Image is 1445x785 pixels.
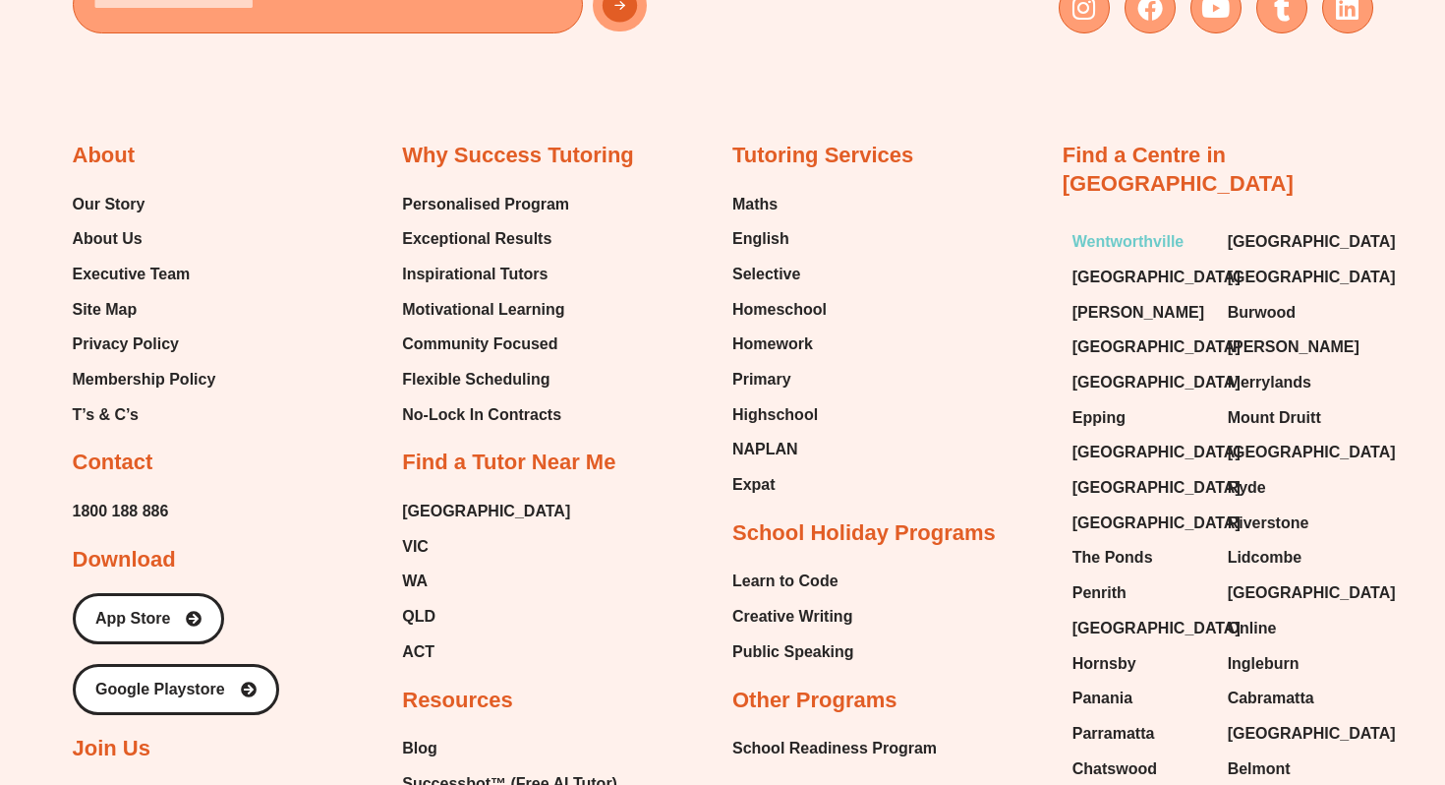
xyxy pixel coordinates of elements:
[402,400,561,430] span: No-Lock In Contracts
[1228,227,1396,257] span: [GEOGRAPHIC_DATA]
[402,637,570,667] a: ACT
[402,142,634,170] h2: Why Success Tutoring
[73,400,216,430] a: T’s & C’s
[732,567,854,596] a: Learn to Code
[732,295,827,325] a: Homeschool
[732,260,800,289] span: Selective
[402,365,569,394] a: Flexible Scheduling
[1228,403,1321,433] span: Mount Druitt
[1072,403,1208,433] a: Epping
[1072,719,1155,749] span: Parramatta
[732,142,913,170] h2: Tutoring Services
[73,365,216,394] a: Membership Policy
[1072,438,1208,467] a: [GEOGRAPHIC_DATA]
[732,470,776,500] span: Expat
[402,567,570,596] a: WA
[1072,473,1208,503] a: [GEOGRAPHIC_DATA]
[1063,143,1294,196] a: Find a Centre in [GEOGRAPHIC_DATA]
[1072,755,1208,784] a: Chatswood
[732,435,827,464] a: NAPLAN
[73,260,191,289] span: Executive Team
[1228,509,1363,538] a: Riverstone
[402,260,548,289] span: Inspirational Tutors
[1228,227,1363,257] a: [GEOGRAPHIC_DATA]
[732,400,818,430] span: Highschool
[73,664,279,715] a: Google Playstore
[732,330,827,359] a: Homework
[1072,649,1208,679] a: Hornsby
[1072,578,1127,608] span: Penrith
[402,637,434,667] span: ACT
[73,224,143,254] span: About Us
[73,546,176,574] h2: Download
[1072,332,1208,362] a: [GEOGRAPHIC_DATA]
[1072,543,1208,573] a: The Ponds
[732,400,827,430] a: Highschool
[1072,719,1208,749] a: Parramatta
[402,400,569,430] a: No-Lock In Contracts
[73,400,139,430] span: T’s & C’s
[1072,332,1241,362] span: [GEOGRAPHIC_DATA]
[1228,473,1363,503] a: Ryde
[732,470,827,500] a: Expat
[1228,403,1363,433] a: Mount Druitt
[402,295,564,325] span: Motivational Learning
[732,224,827,254] a: English
[1072,649,1136,679] span: Hornsby
[732,330,813,359] span: Homework
[732,435,798,464] span: NAPLAN
[1072,684,1132,713] span: Panania
[73,593,224,644] a: App Store
[732,687,897,715] h2: Other Programs
[1228,543,1302,573] span: Lidcombe
[73,260,216,289] a: Executive Team
[402,734,637,763] a: Blog
[732,519,996,548] h2: School Holiday Programs
[1072,755,1157,784] span: Chatswood
[402,330,569,359] a: Community Focused
[1072,509,1241,538] span: [GEOGRAPHIC_DATA]
[402,532,570,562] a: VIC
[73,497,169,526] a: 1800 188 886
[1072,614,1208,643] a: [GEOGRAPHIC_DATA]
[732,602,852,632] span: Creative Writing
[73,190,216,219] a: Our Story
[402,365,549,394] span: Flexible Scheduling
[402,224,569,254] a: Exceptional Results
[1072,368,1241,397] span: [GEOGRAPHIC_DATA]
[1108,563,1445,785] iframe: Chat Widget
[1228,263,1363,292] a: [GEOGRAPHIC_DATA]
[1228,298,1296,328] span: Burwood
[1072,368,1208,397] a: [GEOGRAPHIC_DATA]
[1072,578,1208,608] a: Penrith
[402,734,437,763] span: Blog
[732,190,827,219] a: Maths
[1228,438,1396,467] span: [GEOGRAPHIC_DATA]
[1228,332,1359,362] span: [PERSON_NAME]
[402,497,570,526] a: [GEOGRAPHIC_DATA]
[1228,543,1363,573] a: Lidcombe
[732,734,937,763] a: School Readiness Program
[732,224,789,254] span: English
[402,567,428,596] span: WA
[732,365,791,394] span: Primary
[732,602,854,632] a: Creative Writing
[1228,368,1363,397] a: Merrylands
[732,637,854,667] span: Public Speaking
[1228,332,1363,362] a: [PERSON_NAME]
[1072,473,1241,503] span: [GEOGRAPHIC_DATA]
[402,295,569,325] a: Motivational Learning
[73,330,180,359] span: Privacy Policy
[1228,298,1363,328] a: Burwood
[1228,473,1266,503] span: Ryde
[1072,298,1204,328] span: [PERSON_NAME]
[402,224,551,254] span: Exceptional Results
[1072,438,1241,467] span: [GEOGRAPHIC_DATA]
[1072,403,1126,433] span: Epping
[1228,263,1396,292] span: [GEOGRAPHIC_DATA]
[402,687,513,715] h2: Resources
[402,532,429,562] span: VIC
